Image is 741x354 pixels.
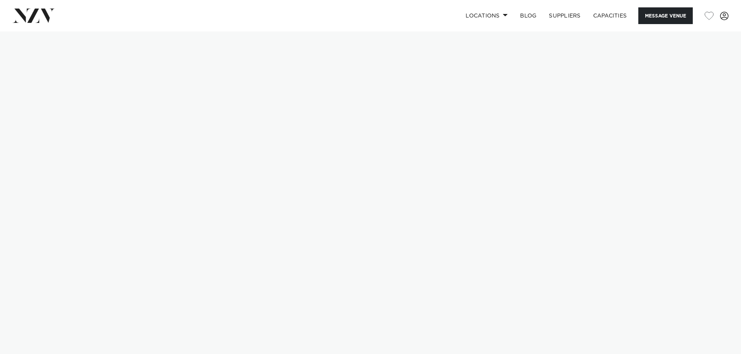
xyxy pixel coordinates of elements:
a: SUPPLIERS [543,7,587,24]
a: BLOG [514,7,543,24]
button: Message Venue [638,7,693,24]
a: Capacities [587,7,633,24]
a: Locations [459,7,514,24]
img: nzv-logo.png [12,9,55,23]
